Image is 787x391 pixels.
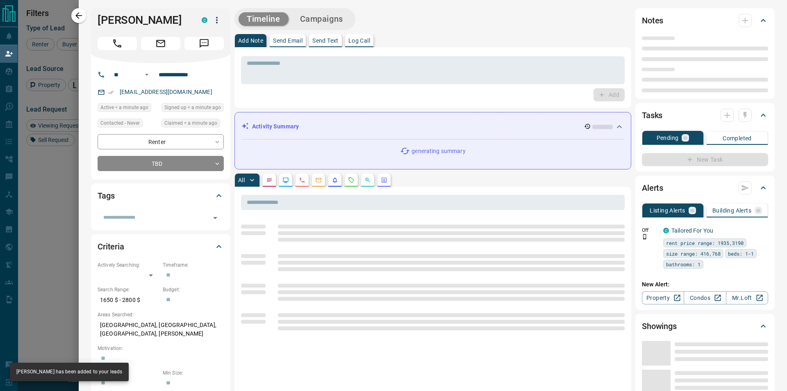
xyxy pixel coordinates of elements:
span: size range: 416,768 [666,249,721,258]
p: [GEOGRAPHIC_DATA], [GEOGRAPHIC_DATA], [GEOGRAPHIC_DATA], [PERSON_NAME] [98,318,224,341]
svg: Listing Alerts [332,177,338,183]
span: Email [141,37,180,50]
button: Timeline [239,12,289,26]
div: Alerts [642,178,768,198]
p: Search Range: [98,286,159,293]
span: beds: 1-1 [728,249,754,258]
a: Mr.Loft [726,291,768,304]
svg: Lead Browsing Activity [282,177,289,183]
span: Message [184,37,224,50]
p: generating summary [412,147,465,155]
svg: Calls [299,177,305,183]
span: Call [98,37,137,50]
div: Renter [98,134,224,149]
p: New Alert: [642,280,768,289]
div: Mon Oct 13 2025 [161,119,224,130]
span: Signed up < a minute ago [164,103,221,112]
svg: Emails [315,177,322,183]
svg: Email Verified [108,89,114,95]
h1: [PERSON_NAME] [98,14,189,27]
button: Open [209,212,221,224]
p: Pending [657,135,679,141]
h2: Tags [98,189,114,202]
p: Send Text [312,38,339,43]
div: Notes [642,11,768,30]
h2: Criteria [98,240,124,253]
p: Motivation: [98,345,224,352]
span: rent price range: 1935,3190 [666,239,744,247]
svg: Agent Actions [381,177,387,183]
p: Completed [723,135,752,141]
p: Add Note [238,38,263,43]
span: Contacted - Never [100,119,140,127]
div: Showings [642,316,768,336]
p: 1650 $ - 2800 $ [98,293,159,307]
div: Mon Oct 13 2025 [161,103,224,114]
h2: Alerts [642,181,663,194]
div: condos.ca [202,17,207,23]
p: Activity Summary [252,122,299,131]
p: Send Email [273,38,303,43]
span: Active < a minute ago [100,103,148,112]
span: bathrooms: 1 [666,260,701,268]
div: condos.ca [663,228,669,233]
svg: Notes [266,177,273,183]
a: Tailored For You [671,227,713,234]
div: TBD [98,156,224,171]
h2: Showings [642,320,677,333]
p: Building Alerts [712,208,751,213]
a: Property [642,291,684,304]
p: Areas Searched: [98,311,224,318]
p: Listing Alerts [650,208,685,213]
a: Condos [684,291,726,304]
a: [EMAIL_ADDRESS][DOMAIN_NAME] [120,89,212,95]
h2: Notes [642,14,663,27]
p: Log Call [348,38,370,43]
button: Campaigns [292,12,351,26]
p: Min Size: [163,369,224,377]
h2: Tasks [642,109,662,122]
div: Criteria [98,237,224,256]
div: Mon Oct 13 2025 [98,103,157,114]
button: Open [142,70,152,80]
svg: Opportunities [364,177,371,183]
p: Timeframe: [163,261,224,269]
p: Off [642,226,658,234]
div: [PERSON_NAME] has been added to your leads [16,365,122,379]
svg: Push Notification Only [642,234,648,240]
svg: Requests [348,177,355,183]
div: Tasks [642,105,768,125]
p: Actively Searching: [98,261,159,269]
div: Activity Summary [241,119,624,134]
div: Tags [98,186,224,206]
span: Claimed < a minute ago [164,119,217,127]
p: Budget: [163,286,224,293]
p: All [238,177,245,183]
